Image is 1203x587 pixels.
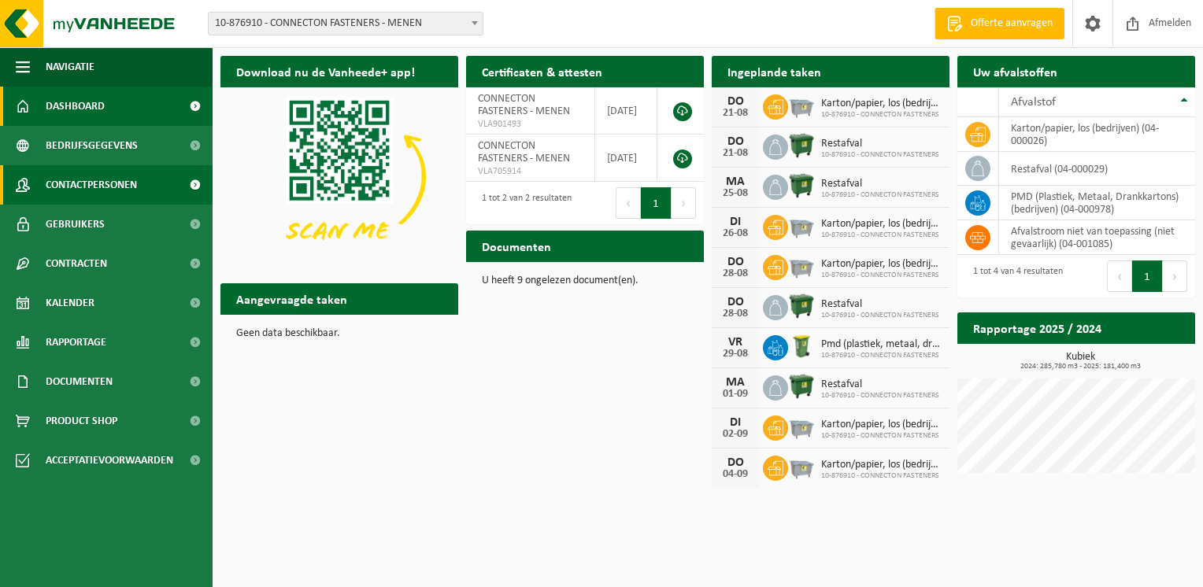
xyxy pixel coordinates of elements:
[821,231,942,240] span: 10-876910 - CONNECTON FASTENERS
[209,13,483,35] span: 10-876910 - CONNECTON FASTENERS - MENEN
[720,216,751,228] div: DI
[1132,260,1163,292] button: 1
[967,16,1057,31] span: Offerte aanvragen
[46,165,137,205] span: Contactpersonen
[720,296,751,308] div: DO
[595,87,657,135] td: [DATE]
[788,293,815,319] img: WB-1100-HPE-GN-01
[788,92,815,119] img: WB-2500-GAL-GY-01
[478,93,570,117] span: CONNECTON FASTENERS - MENEN
[999,186,1195,220] td: PMD (Plastiek, Metaal, Drankkartons) (bedrijven) (04-000978)
[788,172,815,199] img: WB-1100-HPE-GN-01
[821,391,939,401] span: 10-876910 - CONNECTON FASTENERS
[999,152,1195,186] td: restafval (04-000029)
[220,56,431,87] h2: Download nu de Vanheede+ app!
[720,416,751,429] div: DI
[478,140,570,164] span: CONNECTON FASTENERS - MENEN
[474,186,572,220] div: 1 tot 2 van 2 resultaten
[46,283,94,323] span: Kalender
[821,150,939,160] span: 10-876910 - CONNECTON FASTENERS
[1163,260,1187,292] button: Next
[466,56,618,87] h2: Certificaten & attesten
[720,148,751,159] div: 21-08
[720,256,751,268] div: DO
[220,283,363,314] h2: Aangevraagde taken
[720,349,751,360] div: 29-08
[720,376,751,389] div: MA
[466,231,567,261] h2: Documenten
[720,389,751,400] div: 01-09
[821,311,939,320] span: 10-876910 - CONNECTON FASTENERS
[720,429,751,440] div: 02-09
[821,218,942,231] span: Karton/papier, los (bedrijven)
[821,298,939,311] span: Restafval
[821,471,942,481] span: 10-876910 - CONNECTON FASTENERS
[478,165,583,178] span: VLA705914
[788,132,815,159] img: WB-1100-HPE-GN-01
[821,378,939,391] span: Restafval
[821,258,942,271] span: Karton/papier, los (bedrijven)
[821,110,942,120] span: 10-876910 - CONNECTON FASTENERS
[999,117,1195,152] td: karton/papier, los (bedrijven) (04-000026)
[46,323,106,362] span: Rapportage
[236,328,442,339] p: Geen data beschikbaar.
[595,135,657,182] td: [DATE]
[957,56,1073,87] h2: Uw afvalstoffen
[935,8,1064,39] a: Offerte aanvragen
[1078,343,1194,375] a: Bekijk rapportage
[46,441,173,480] span: Acceptatievoorwaarden
[720,135,751,148] div: DO
[720,175,751,188] div: MA
[720,188,751,199] div: 25-08
[957,312,1117,343] h2: Rapportage 2025 / 2024
[788,413,815,440] img: WB-2500-GAL-GY-01
[46,401,117,441] span: Product Shop
[1011,96,1056,109] span: Afvalstof
[478,118,583,131] span: VLA901493
[46,87,105,126] span: Dashboard
[788,212,815,239] img: WB-2500-GAL-GY-01
[720,308,751,319] div: 28-08
[821,338,942,351] span: Pmd (plastiek, metaal, drankkartons) (bedrijven)
[788,253,815,279] img: WB-2500-GAL-GY-01
[720,228,751,239] div: 26-08
[720,336,751,349] div: VR
[720,108,751,119] div: 21-08
[712,56,837,87] h2: Ingeplande taken
[821,98,942,110] span: Karton/papier, los (bedrijven)
[788,453,815,480] img: WB-2500-GAL-GY-01
[46,47,94,87] span: Navigatie
[821,419,942,431] span: Karton/papier, los (bedrijven)
[821,351,942,360] span: 10-876910 - CONNECTON FASTENERS
[672,187,696,219] button: Next
[788,373,815,400] img: WB-1100-HPE-GN-01
[965,352,1195,371] h3: Kubiek
[720,456,751,469] div: DO
[46,362,113,401] span: Documenten
[821,459,942,471] span: Karton/papier, los (bedrijven)
[965,363,1195,371] span: 2024: 285,780 m3 - 2025: 181,400 m3
[821,138,939,150] span: Restafval
[821,190,939,200] span: 10-876910 - CONNECTON FASTENERS
[482,275,688,286] p: U heeft 9 ongelezen document(en).
[720,268,751,279] div: 28-08
[720,469,751,480] div: 04-09
[999,220,1195,255] td: afvalstroom niet van toepassing (niet gevaarlijk) (04-001085)
[788,333,815,360] img: WB-0240-HPE-GN-50
[821,178,939,190] span: Restafval
[1107,260,1132,292] button: Previous
[821,431,942,441] span: 10-876910 - CONNECTON FASTENERS
[821,271,942,280] span: 10-876910 - CONNECTON FASTENERS
[208,12,483,35] span: 10-876910 - CONNECTON FASTENERS - MENEN
[46,126,138,165] span: Bedrijfsgegevens
[720,95,751,108] div: DO
[616,187,641,219] button: Previous
[641,187,672,219] button: 1
[220,87,458,266] img: Download de VHEPlus App
[46,205,105,244] span: Gebruikers
[46,244,107,283] span: Contracten
[965,259,1063,293] div: 1 tot 4 van 4 resultaten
